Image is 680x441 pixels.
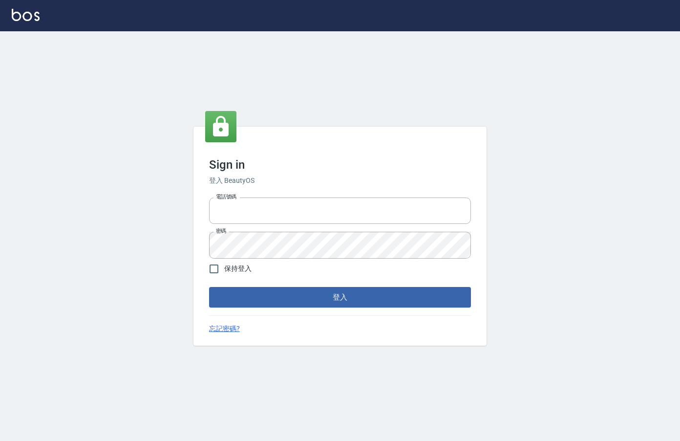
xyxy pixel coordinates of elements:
[224,264,252,274] span: 保持登入
[216,193,236,200] label: 電話號碼
[209,176,471,186] h6: 登入 BeautyOS
[209,324,240,334] a: 忘記密碼?
[216,227,226,235] label: 密碼
[209,158,471,172] h3: Sign in
[12,9,40,21] img: Logo
[209,287,471,308] button: 登入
